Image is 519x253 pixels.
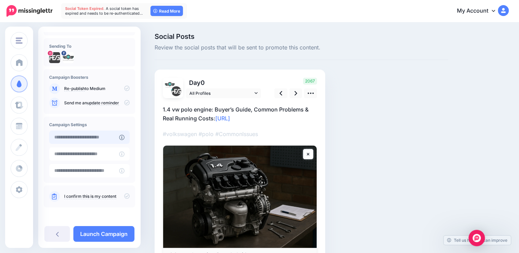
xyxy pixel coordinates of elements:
a: Tell us how we can improve [444,236,511,245]
p: to Medium [64,86,130,92]
a: [URL] [215,115,230,122]
img: 482324778_2588238684719483_8382472189593079694_n-bsa152795.jpg [171,86,181,96]
p: 1.4 vw polo engine: Buyer’s Guide, Common Problems & Real Running Costs: [163,105,317,123]
h4: Campaign Settings [49,122,130,127]
a: Re-publish [64,86,85,91]
span: All Profiles [189,90,253,97]
img: 358720633_649439810567587_6249622356903770229_n-bsa152794.jpg [165,80,175,90]
span: 2067 [303,78,317,85]
h4: Campaign Boosters [49,75,130,80]
a: update reminder [87,100,119,106]
span: 0 [201,79,205,86]
span: Social Posts [155,33,448,40]
img: 358720633_649439810567587_6249622356903770229_n-bsa152794.jpg [63,52,74,63]
img: menu.png [16,38,23,44]
img: 1.4 vw polo engine: Buyer’s Guide [163,146,317,248]
img: 482324778_2588238684719483_8382472189593079694_n-bsa152795.jpg [49,52,60,63]
a: All Profiles [186,88,261,98]
a: My Account [450,3,509,19]
h4: Sending To [49,44,130,49]
p: Day [186,78,262,88]
img: Missinglettr [6,5,53,17]
div: Open Intercom Messenger [468,230,485,246]
span: A social token has expired and needs to be re-authenticated… [65,6,143,16]
a: I confirm this is my content [64,194,116,199]
p: #volkswagen #polo #CommonIssues [163,130,317,138]
span: Review the social posts that will be sent to promote this content. [155,43,448,52]
p: Send me an [64,100,130,106]
span: Social Token Expired. [65,6,105,11]
a: Read More [150,6,183,16]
